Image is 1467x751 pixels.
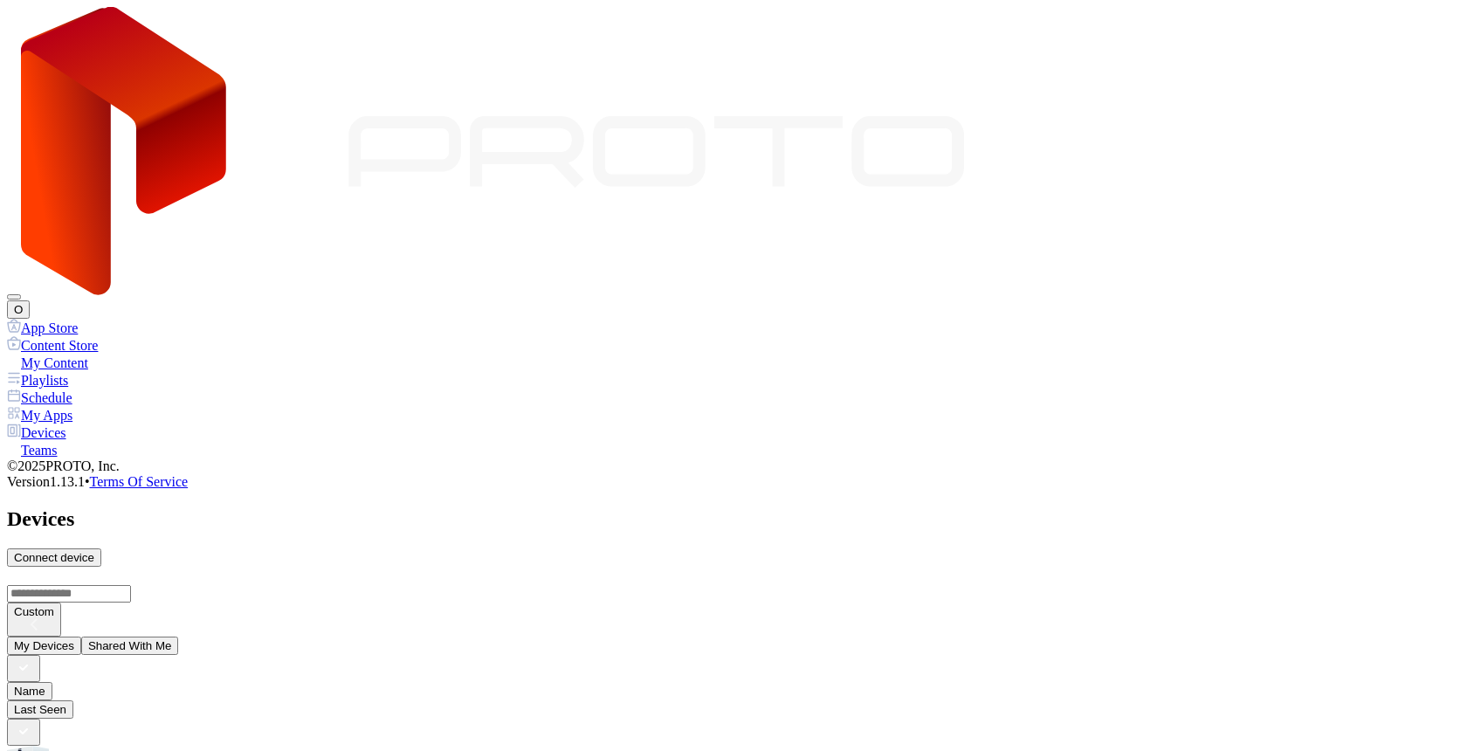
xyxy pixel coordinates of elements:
[7,336,1460,354] a: Content Store
[7,548,101,567] button: Connect device
[7,682,52,700] button: Name
[7,603,61,637] button: Custom
[7,637,81,655] button: My Devices
[7,389,1460,406] a: Schedule
[7,406,1460,424] a: My Apps
[7,441,1460,458] a: Teams
[90,474,189,489] a: Terms Of Service
[7,424,1460,441] a: Devices
[7,474,90,489] span: Version 1.13.1 •
[7,300,30,319] button: O
[7,319,1460,336] a: App Store
[14,605,54,618] div: Custom
[14,551,94,564] div: Connect device
[7,700,73,719] button: Last Seen
[7,507,1460,531] h2: Devices
[7,354,1460,371] a: My Content
[81,637,179,655] button: Shared With Me
[7,371,1460,389] a: Playlists
[7,458,1460,474] div: © 2025 PROTO, Inc.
